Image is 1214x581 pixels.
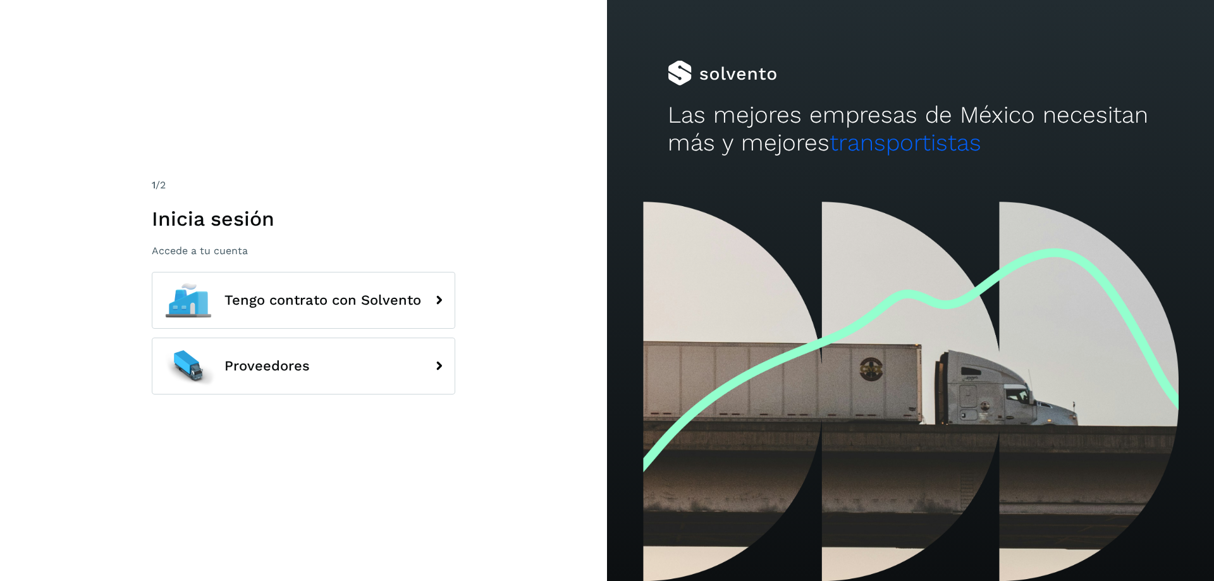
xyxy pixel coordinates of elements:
[152,272,455,329] button: Tengo contrato con Solvento
[152,338,455,394] button: Proveedores
[152,245,455,257] p: Accede a tu cuenta
[830,129,981,156] span: transportistas
[152,207,455,231] h1: Inicia sesión
[152,179,156,191] span: 1
[668,101,1153,157] h2: Las mejores empresas de México necesitan más y mejores
[224,293,421,308] span: Tengo contrato con Solvento
[224,358,310,374] span: Proveedores
[152,178,455,193] div: /2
